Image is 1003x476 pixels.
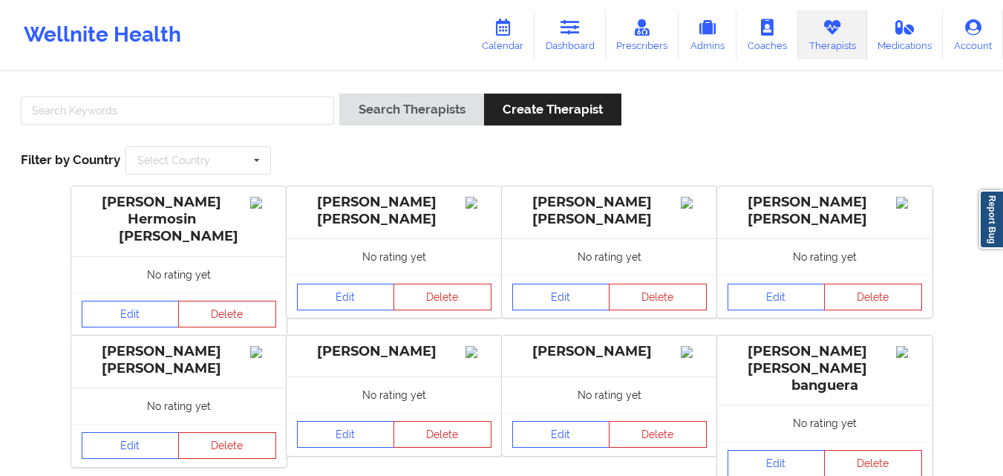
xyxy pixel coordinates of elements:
[297,194,491,228] div: [PERSON_NAME] [PERSON_NAME]
[736,10,798,59] a: Coaches
[867,10,944,59] a: Medications
[21,97,334,125] input: Search Keywords
[535,10,606,59] a: Dashboard
[728,284,826,310] a: Edit
[798,10,867,59] a: Therapists
[896,197,922,209] img: Image%2Fplaceholer-image.png
[82,432,180,459] a: Edit
[728,194,922,228] div: [PERSON_NAME] [PERSON_NAME]
[979,190,1003,249] a: Report Bug
[297,343,491,360] div: [PERSON_NAME]
[393,421,491,448] button: Delete
[502,238,717,275] div: No rating yet
[681,197,707,209] img: Image%2Fplaceholer-image.png
[250,197,276,209] img: Image%2Fplaceholer-image.png
[287,238,502,275] div: No rating yet
[512,194,707,228] div: [PERSON_NAME] [PERSON_NAME]
[287,376,502,413] div: No rating yet
[137,155,210,166] div: Select Country
[824,284,922,310] button: Delete
[728,343,922,394] div: [PERSON_NAME] [PERSON_NAME] banguera
[512,343,707,360] div: [PERSON_NAME]
[681,346,707,358] img: Image%2Fplaceholer-image.png
[717,238,932,275] div: No rating yet
[471,10,535,59] a: Calendar
[502,376,717,413] div: No rating yet
[178,301,276,327] button: Delete
[82,343,276,377] div: [PERSON_NAME] [PERSON_NAME]
[943,10,1003,59] a: Account
[178,432,276,459] button: Delete
[465,197,491,209] img: Image%2Fplaceholer-image.png
[512,421,610,448] a: Edit
[484,94,621,125] button: Create Therapist
[465,346,491,358] img: Image%2Fplaceholer-image.png
[679,10,736,59] a: Admins
[297,284,395,310] a: Edit
[896,346,922,358] img: Image%2Fplaceholer-image.png
[297,421,395,448] a: Edit
[71,256,287,293] div: No rating yet
[609,421,707,448] button: Delete
[606,10,679,59] a: Prescribers
[21,152,120,167] span: Filter by Country
[393,284,491,310] button: Delete
[82,194,276,245] div: [PERSON_NAME] Hermosin [PERSON_NAME]
[250,346,276,358] img: Image%2Fplaceholer-image.png
[717,405,932,441] div: No rating yet
[339,94,483,125] button: Search Therapists
[71,388,287,424] div: No rating yet
[82,301,180,327] a: Edit
[609,284,707,310] button: Delete
[512,284,610,310] a: Edit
